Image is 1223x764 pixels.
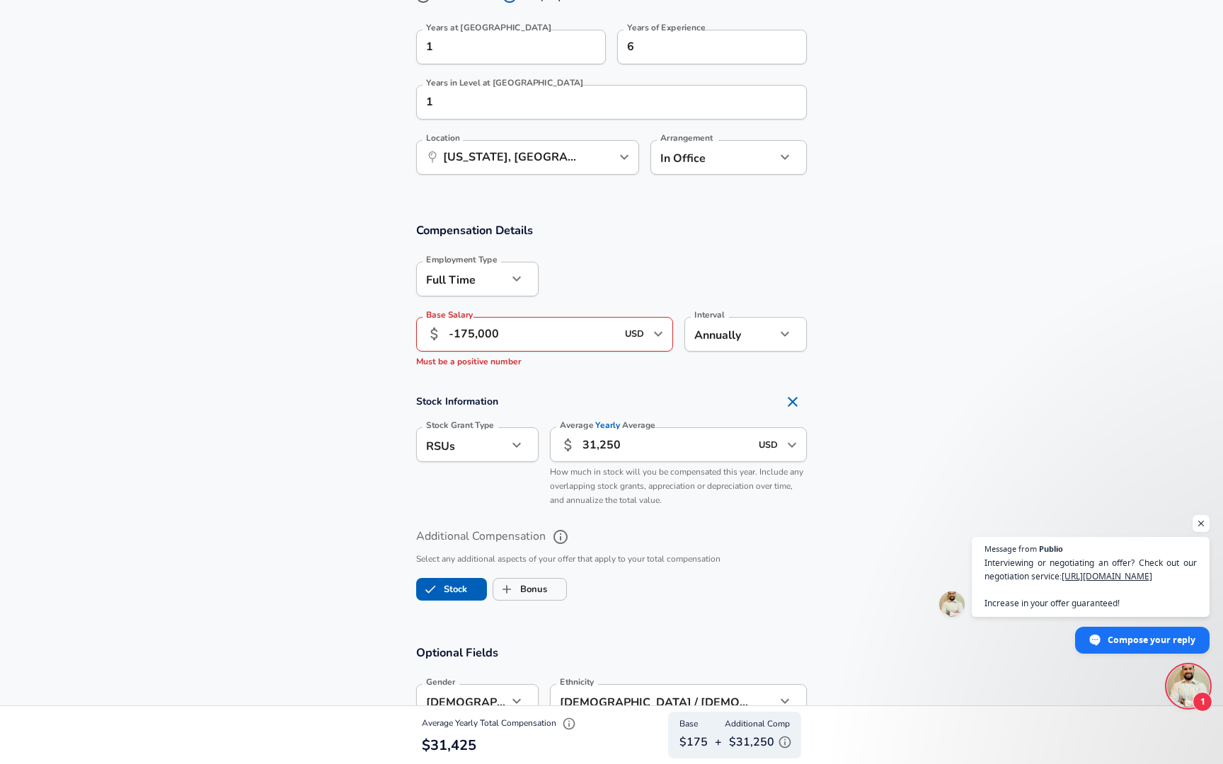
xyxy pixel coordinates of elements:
[426,255,498,264] label: Employment Type
[426,79,584,87] label: Years in Level at [GEOGRAPHIC_DATA]
[416,388,807,416] h4: Stock Information
[416,85,776,120] input: 1
[426,678,455,686] label: Gender
[648,324,668,344] button: Open
[426,23,551,32] label: Years at [GEOGRAPHIC_DATA]
[416,30,575,64] input: 0
[754,434,783,456] input: USD
[416,684,507,719] div: [DEMOGRAPHIC_DATA]
[417,576,444,603] span: Stock
[550,684,754,719] div: [DEMOGRAPHIC_DATA] / [DEMOGRAPHIC_DATA]
[416,578,487,601] button: StockStock
[416,427,507,462] div: RSUs
[627,23,705,32] label: Years of Experience
[426,421,494,429] label: Stock Grant Type
[621,323,649,345] input: USD
[416,262,507,296] div: Full Time
[679,734,708,751] p: $175
[1167,665,1210,707] div: Open chat
[417,576,467,603] label: Stock
[650,140,754,175] div: In Office
[416,356,522,367] span: Must be a positive number
[694,311,725,319] label: Interval
[715,734,722,751] p: +
[560,421,655,429] label: Average Average
[493,576,547,603] label: Bonus
[416,552,807,567] p: Select any additional aspects of your offer that apply to your total compensation
[493,576,520,603] span: Bonus
[558,713,580,734] button: Explain Total Compensation
[582,427,750,462] input: 40,000
[779,388,807,416] button: Remove Section
[422,717,580,729] span: Average Yearly Total Compensation
[729,731,796,753] p: $31,250
[449,317,616,352] input: 100,000
[679,717,698,731] span: Base
[725,717,790,731] span: Additional Comp
[984,556,1197,610] span: Interviewing or negotiating an offer? Check out our negotiation service: Increase in your offer g...
[426,311,473,319] label: Base Salary
[782,435,802,455] button: Open
[774,731,796,753] button: Explain Additional Compensation
[549,525,573,549] button: help
[416,222,807,238] h3: Compensation Details
[1039,545,1063,552] span: Publio
[1108,627,1195,652] span: Compose your reply
[416,525,807,549] label: Additional Compensation
[416,644,807,661] h3: Optional Fields
[550,466,803,506] span: How much in stock will you be compensated this year. Include any overlapping stock grants, apprec...
[426,134,459,142] label: Location
[684,317,776,352] div: Annually
[984,545,1037,552] span: Message from
[617,30,776,64] input: 7
[1193,692,1212,712] span: 1
[660,134,713,142] label: Arrangement
[560,678,594,686] label: Ethnicity
[493,578,567,601] button: BonusBonus
[614,147,634,167] button: Open
[596,419,621,432] span: Yearly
